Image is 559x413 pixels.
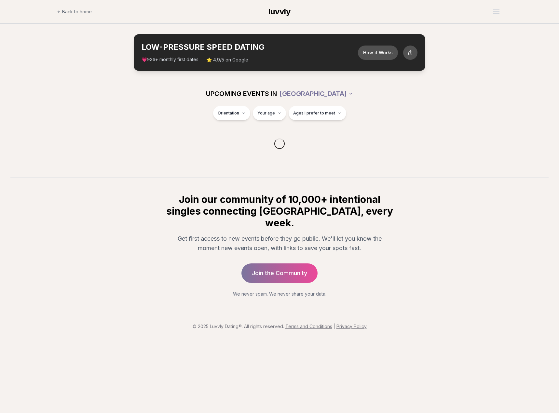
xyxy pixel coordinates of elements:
p: Get first access to new events before they go public. We'll let you know the moment new events op... [170,234,389,253]
a: luvvly [268,7,291,17]
a: Privacy Policy [336,324,367,329]
span: | [334,324,335,329]
span: 936 [147,57,155,62]
span: 💗 + monthly first dates [142,56,198,63]
p: © 2025 Luvvly Dating®. All rights reserved. [5,323,554,330]
a: Back to home [57,5,92,18]
span: luvvly [268,7,291,16]
button: How it Works [358,46,398,60]
a: Terms and Conditions [285,324,332,329]
h2: LOW-PRESSURE SPEED DATING [142,42,358,52]
h2: Join our community of 10,000+ intentional singles connecting [GEOGRAPHIC_DATA], every week. [165,193,394,229]
button: Ages I prefer to meet [289,106,346,120]
span: Back to home [62,8,92,15]
button: Open menu [490,7,502,17]
span: Ages I prefer to meet [293,111,335,116]
span: Your age [257,111,275,116]
button: Orientation [213,106,250,120]
a: Join the Community [241,263,318,283]
p: We never spam. We never share your data. [165,291,394,297]
button: Your age [253,106,286,120]
span: Orientation [218,111,239,116]
span: UPCOMING EVENTS IN [206,89,277,98]
span: ⭐ 4.9/5 on Google [206,57,248,63]
button: [GEOGRAPHIC_DATA] [279,87,353,101]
